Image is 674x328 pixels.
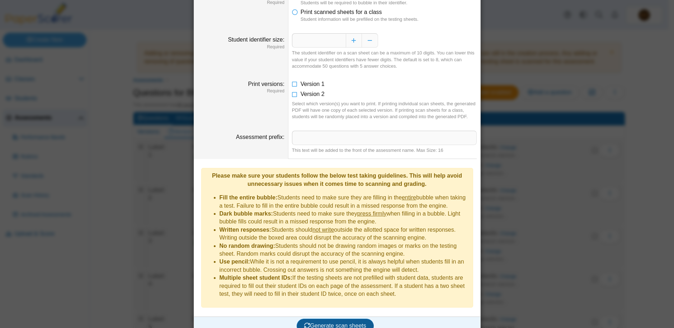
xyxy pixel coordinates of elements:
b: Written responses: [220,227,272,233]
li: Students should outside the allotted space for written responses. Writing outside the boxed area ... [220,226,469,242]
label: Student identifier size [228,37,284,43]
li: Students should not be drawing random images or marks on the testing sheet. Random marks could di... [220,242,469,258]
b: Please make sure your students follow the below test taking guidelines. This will help avoid unne... [212,173,462,187]
u: press firmly [357,211,387,217]
dfn: Required [198,44,284,50]
b: No random drawing: [220,243,275,249]
span: Version 2 [301,91,325,97]
span: Version 1 [301,81,325,87]
button: Decrease [362,33,378,48]
li: Students need to make sure they are filling in the bubble when taking a test. Failure to fill in ... [220,194,469,210]
b: Fill the entire bubble: [220,194,278,201]
li: If the testing sheets are not prefilled with student data, students are required to fill out thei... [220,274,469,298]
div: The student identifier on a scan sheet can be a maximum of 10 digits. You can lower this value if... [292,50,477,69]
label: Print versions [248,81,284,87]
dfn: Student information will be prefilled on the testing sheets. [301,16,477,23]
li: While it is not a requirement to use pencil, it is always helpful when students fill in an incorr... [220,258,469,274]
div: Select which version(s) you want to print. If printing individual scan sheets, the generated PDF ... [292,101,477,120]
u: entire [402,194,416,201]
b: Dark bubble marks: [220,211,273,217]
b: Multiple sheet student IDs: [220,275,293,281]
label: Assessment prefix [236,134,284,140]
li: Students need to make sure they when filling in a bubble. Light bubble fills could result in a mi... [220,210,469,226]
u: not write [312,227,334,233]
div: This text will be added to the front of the assessment name. Max Size: 16 [292,147,477,154]
span: Print scanned sheets for a class [301,9,382,15]
dfn: Required [198,88,284,94]
button: Increase [346,33,362,48]
b: Use pencil: [220,259,250,265]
